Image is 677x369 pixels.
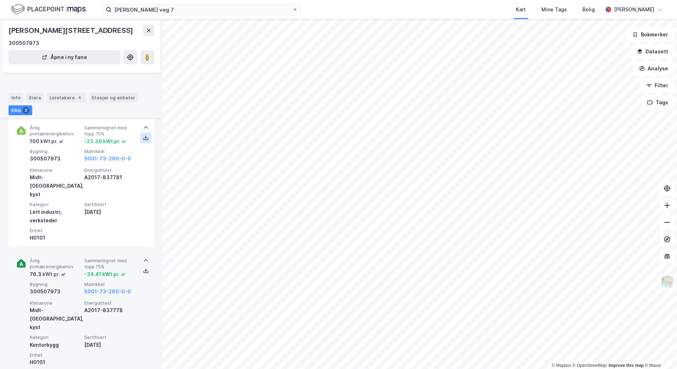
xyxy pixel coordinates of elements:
[30,167,81,173] span: Klimasone
[660,275,674,288] img: Z
[30,234,81,242] div: H0101
[640,78,674,93] button: Filter
[8,39,39,47] div: 300507973
[84,154,131,163] button: 5001-73-260-0-0
[609,363,644,368] a: Improve this map
[30,148,81,154] span: Bygning
[633,61,674,76] button: Analyse
[84,201,136,207] span: Sertifisert
[39,137,64,146] div: kWt pr. ㎡
[30,334,81,340] span: Kategori
[626,28,674,42] button: Bokmerker
[22,107,29,114] div: 2
[30,341,81,349] div: Kontorbygg
[8,93,23,102] div: Info
[84,208,136,216] div: [DATE]
[8,50,120,64] button: Åpne i ny fane
[30,358,81,367] div: H0101
[84,148,136,154] span: Matrikkel
[84,287,131,296] button: 5001-73-260-0-0
[84,270,126,279] div: -34.41 kWt pr. ㎡
[92,94,135,101] div: Etasjer og enheter
[516,5,526,14] div: Kart
[84,341,136,349] div: [DATE]
[614,5,654,14] div: [PERSON_NAME]
[641,95,674,110] button: Tags
[84,300,136,306] span: Energiattest
[11,3,86,16] img: logo.f888ab2527a4732fd821a326f86c7f29.svg
[41,270,66,279] div: kWt pr. ㎡
[26,93,44,102] div: Eiere
[582,5,595,14] div: Bolig
[30,258,81,270] span: Årlig primærenergibehov
[30,154,81,163] div: 300507973
[30,228,81,234] span: Enhet
[76,94,83,101] div: 4
[631,45,674,59] button: Datasett
[30,352,81,358] span: Enhet
[30,208,81,225] div: Lett industri, verksteder
[84,137,126,146] div: -23.36 kWt pr. ㎡
[541,5,567,14] div: Mine Tags
[642,335,677,369] iframe: Chat Widget
[84,306,136,315] div: A2017-837778
[84,173,136,182] div: A2017-837781
[30,300,81,306] span: Klimasone
[84,258,136,270] span: Sammenlignet med topp 15%
[30,125,81,137] span: Årlig primærenergibehov
[8,105,32,115] div: ESG
[642,335,677,369] div: Kontrollprogram for chat
[84,125,136,137] span: Sammenlignet med topp 15%
[30,281,81,287] span: Bygning
[8,25,135,36] div: [PERSON_NAME][STREET_ADDRESS]
[30,287,81,296] div: 300507973
[552,363,571,368] a: Mapbox
[573,363,607,368] a: OpenStreetMap
[30,137,64,146] div: 100
[30,306,81,332] div: Midt-[GEOGRAPHIC_DATA], kyst
[30,201,81,207] span: Kategori
[84,334,136,340] span: Sertifisert
[84,167,136,173] span: Energiattest
[112,4,292,15] input: Søk på adresse, matrikkel, gårdeiere, leietakere eller personer
[30,270,66,279] div: 76.3
[84,281,136,287] span: Matrikkel
[30,173,81,199] div: Midt-[GEOGRAPHIC_DATA], kyst
[47,93,86,102] div: Leietakere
